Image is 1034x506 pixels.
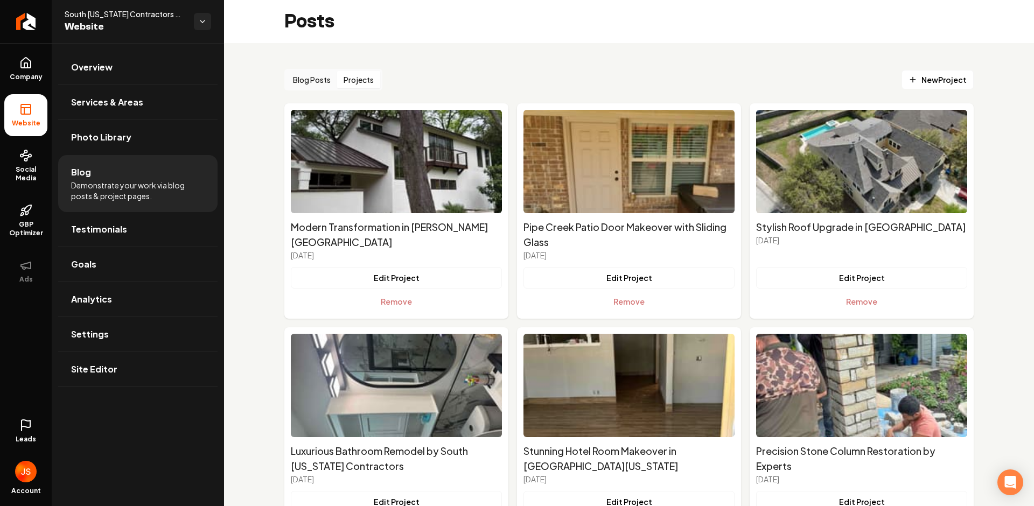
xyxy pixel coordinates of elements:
p: [DATE] [291,250,502,261]
img: Luxurious Bathroom Remodel by South Texas Contractors's project image [291,334,502,437]
a: Settings [58,317,218,352]
span: Social Media [4,165,47,182]
span: Site Editor [71,363,117,376]
a: Testimonials [58,212,218,247]
h2: Stunning Hotel Room Makeover in [GEOGRAPHIC_DATA][US_STATE] [523,444,735,474]
a: Leads [4,410,47,452]
a: Luxurious Bathroom Remodel by South [US_STATE] Contractors[DATE] [291,444,502,484]
h2: Posts [284,11,334,32]
img: Precision Stone Column Restoration by Experts's project image [756,334,967,437]
span: Blog [71,166,91,179]
p: [DATE] [756,235,967,245]
span: South [US_STATE] Contractors & Roofing [65,9,185,19]
img: Stunning Hotel Room Makeover in South Texas's project image [523,334,735,437]
h2: Pipe Creek Patio Door Makeover with Sliding Glass [523,220,735,250]
span: Website [65,19,185,34]
button: Edit Project [523,267,735,289]
button: Blog Posts [287,71,337,88]
img: Modern Transformation in Terrell Hills's project image [291,110,502,213]
a: Pipe Creek Patio Door Makeover with Sliding Glass[DATE] [523,220,735,261]
a: Goals [58,247,218,282]
button: Edit Project [291,267,502,289]
img: Stylish Roof Upgrade in San Antonio's project image [756,110,967,213]
a: GBP Optimizer [4,195,47,246]
a: Overview [58,50,218,85]
span: Account [11,487,41,495]
button: Remove [756,291,967,312]
img: James Shamoun [15,461,37,482]
span: Analytics [71,293,112,306]
span: Overview [71,61,113,74]
button: Remove [523,291,735,312]
span: Demonstrate your work via blog posts & project pages. [71,180,205,201]
a: NewProject [902,70,974,89]
span: Photo Library [71,131,131,144]
span: Leads [16,435,36,444]
a: Site Editor [58,352,218,386]
button: Remove [291,291,502,312]
button: Ads [4,250,47,292]
p: [DATE] [523,250,735,261]
h2: Luxurious Bathroom Remodel by South [US_STATE] Contractors [291,444,502,474]
span: GBP Optimizer [4,220,47,237]
h2: Modern Transformation in [PERSON_NAME][GEOGRAPHIC_DATA] [291,220,502,250]
span: Settings [71,328,109,341]
p: [DATE] [291,474,502,484]
span: Goals [71,258,96,271]
a: Stylish Roof Upgrade in [GEOGRAPHIC_DATA][DATE] [756,220,967,245]
button: Open user button [15,456,37,482]
span: Services & Areas [71,96,143,109]
div: Open Intercom Messenger [997,469,1023,495]
h2: Precision Stone Column Restoration by Experts [756,444,967,474]
p: [DATE] [523,474,735,484]
span: Company [5,73,47,81]
span: Website [8,119,45,128]
a: Services & Areas [58,85,218,120]
span: New Project [909,74,967,86]
a: Analytics [58,282,218,317]
a: Photo Library [58,120,218,154]
a: Stunning Hotel Room Makeover in [GEOGRAPHIC_DATA][US_STATE][DATE] [523,444,735,484]
span: Testimonials [71,223,127,236]
button: Projects [337,71,380,88]
p: [DATE] [756,474,967,484]
a: Company [4,48,47,90]
h2: Stylish Roof Upgrade in [GEOGRAPHIC_DATA] [756,220,967,235]
a: Social Media [4,140,47,191]
img: Rebolt Logo [16,13,36,30]
span: Ads [15,275,37,284]
a: Precision Stone Column Restoration by Experts[DATE] [756,444,967,484]
button: Edit Project [756,267,967,289]
img: Pipe Creek Patio Door Makeover with Sliding Glass's project image [523,110,735,213]
a: Modern Transformation in [PERSON_NAME][GEOGRAPHIC_DATA][DATE] [291,220,502,261]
